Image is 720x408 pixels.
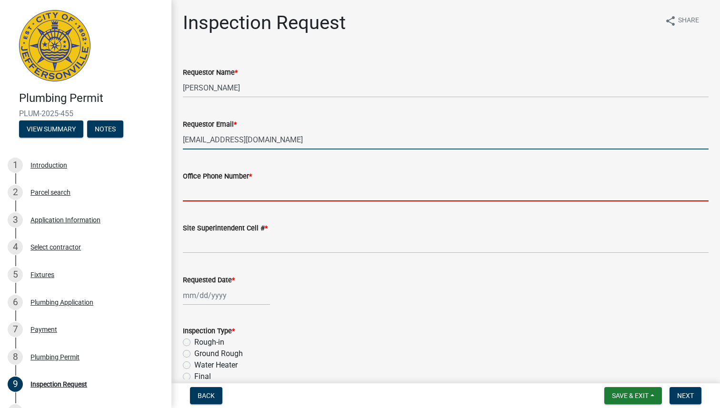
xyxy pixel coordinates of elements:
[30,217,100,223] div: Application Information
[30,326,57,333] div: Payment
[8,267,23,282] div: 5
[30,354,80,360] div: Plumbing Permit
[612,392,649,399] span: Save & Exit
[30,244,81,250] div: Select contractor
[87,120,123,138] button: Notes
[30,271,54,278] div: Fixtures
[8,349,23,365] div: 8
[183,328,235,335] label: Inspection Type
[665,15,676,27] i: share
[670,387,701,404] button: Next
[194,348,243,359] label: Ground Rough
[19,10,90,81] img: City of Jeffersonville, Indiana
[183,277,235,284] label: Requested Date
[30,189,70,196] div: Parcel search
[19,109,152,118] span: PLUM-2025-455
[30,381,87,388] div: Inspection Request
[19,126,83,133] wm-modal-confirm: Summary
[604,387,662,404] button: Save & Exit
[8,239,23,255] div: 4
[8,322,23,337] div: 7
[30,299,93,306] div: Plumbing Application
[190,387,222,404] button: Back
[87,126,123,133] wm-modal-confirm: Notes
[19,91,164,105] h4: Plumbing Permit
[194,371,211,382] label: Final
[30,162,67,169] div: Introduction
[657,11,707,30] button: shareShare
[8,295,23,310] div: 6
[8,185,23,200] div: 2
[677,392,694,399] span: Next
[198,392,215,399] span: Back
[678,15,699,27] span: Share
[183,286,270,305] input: mm/dd/yyyy
[183,121,237,128] label: Requestor Email
[194,359,238,371] label: Water Heater
[8,212,23,228] div: 3
[183,70,238,76] label: Requestor Name
[183,225,268,232] label: Site Superintendent Cell #
[8,158,23,173] div: 1
[19,120,83,138] button: View Summary
[183,11,346,34] h1: Inspection Request
[194,337,224,348] label: Rough-in
[183,173,252,180] label: Office Phone Number
[8,377,23,392] div: 9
